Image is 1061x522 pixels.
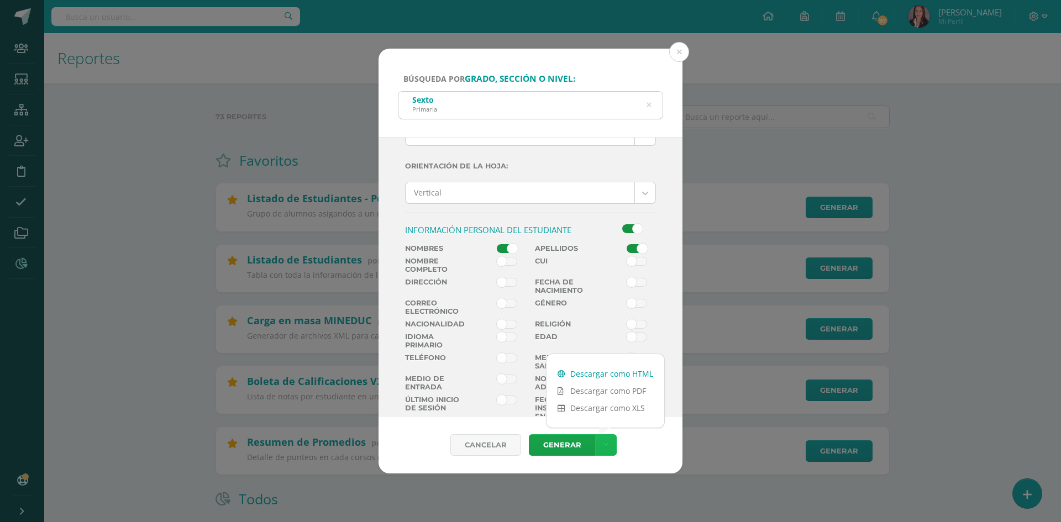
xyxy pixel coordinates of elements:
label: Edad [530,333,596,349]
label: Medio de Salida [530,354,596,370]
label: Notas adicionales [530,375,596,391]
label: Dirección [401,278,466,294]
strong: grado, sección o nivel: [465,73,575,85]
a: Descargar como PDF [547,382,664,399]
label: Fecha de Nacimiento [530,278,596,294]
label: Fecha de inscripción en [GEOGRAPHIC_DATA] [530,396,596,429]
div: Sexto [412,94,437,105]
label: Teléfono [401,354,466,370]
input: ej. Primero primaria, etc. [398,92,663,119]
label: Medio de Entrada [401,375,466,391]
a: Descargar como XLS [547,399,664,416]
label: Nombres [401,244,466,252]
label: Religión [530,320,596,328]
label: Nacionalidad [401,320,466,328]
label: Correo electrónico [401,299,466,315]
label: Orientación de la hoja: [405,155,656,177]
a: Generar [529,434,595,456]
h3: Información Personal del Estudiante [405,224,591,235]
button: Close (Esc) [669,42,689,62]
a: Vertical [406,182,655,203]
label: Idioma Primario [401,333,466,349]
label: CUI [530,257,596,273]
label: Género [530,299,596,315]
a: Descargar como HTML [547,365,664,382]
div: Cancelar [450,434,521,456]
label: Último inicio de sesión [401,396,466,429]
span: Vertical [414,182,626,203]
label: Nombre Completo [401,257,466,273]
label: Apellidos [530,244,596,252]
span: Búsqueda por [403,73,575,84]
div: Primaria [412,105,437,113]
